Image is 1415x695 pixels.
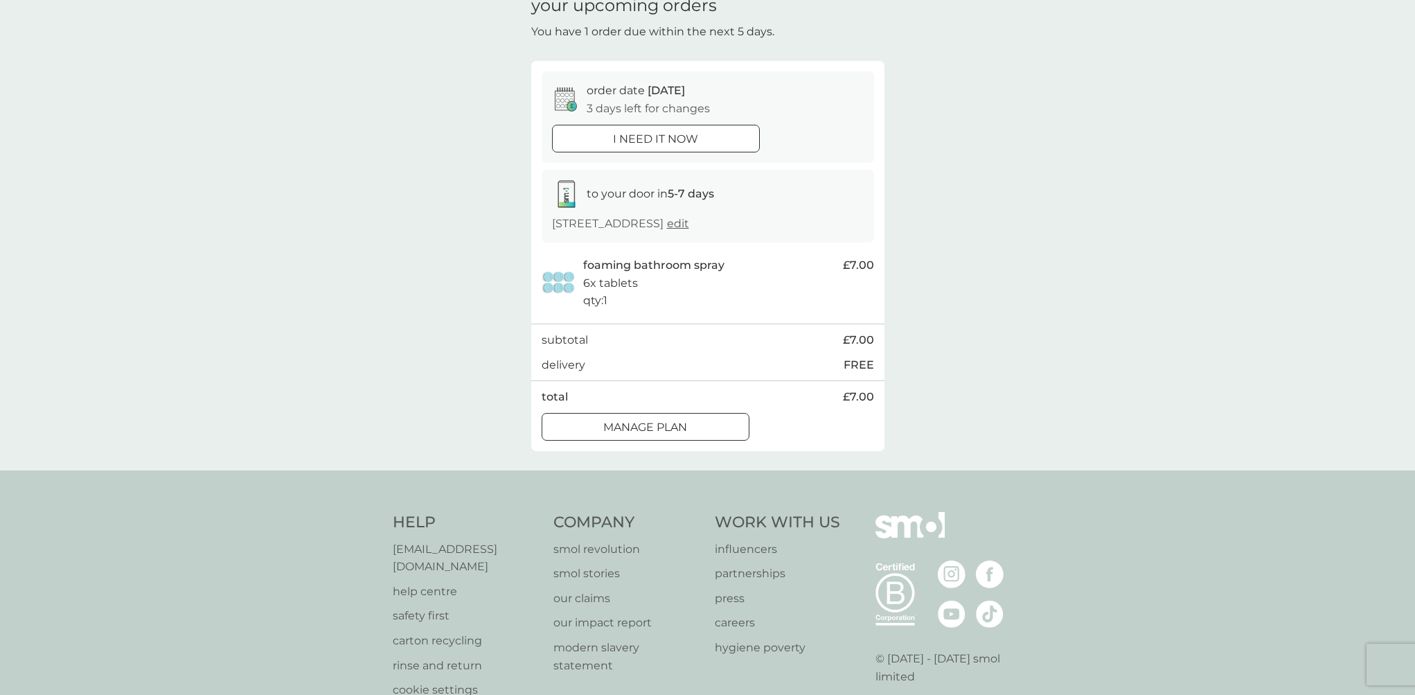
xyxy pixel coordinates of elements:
a: influencers [715,540,840,558]
strong: 5-7 days [668,187,714,200]
a: hygiene poverty [715,639,840,657]
p: delivery [542,356,585,374]
button: i need it now [552,125,760,152]
p: FREE [844,356,874,374]
span: £7.00 [843,331,874,349]
a: modern slavery statement [553,639,701,674]
img: visit the smol Instagram page [938,561,965,588]
span: £7.00 [843,256,874,274]
h4: Company [553,512,701,534]
a: partnerships [715,565,840,583]
a: carton recycling [393,632,540,650]
span: to your door in [587,187,714,200]
a: press [715,590,840,608]
p: You have 1 order due within the next 5 days. [531,23,774,41]
p: foaming bathroom spray [583,256,724,274]
img: visit the smol Facebook page [976,561,1004,588]
h4: Work With Us [715,512,840,534]
h4: Help [393,512,540,534]
p: © [DATE] - [DATE] smol limited [875,650,1023,685]
button: Manage plan [542,413,749,441]
p: 3 days left for changes [587,100,710,118]
p: qty : 1 [583,292,607,310]
a: [EMAIL_ADDRESS][DOMAIN_NAME] [393,540,540,576]
p: i need it now [613,130,698,148]
p: subtotal [542,331,588,349]
img: visit the smol Youtube page [938,600,965,628]
a: help centre [393,583,540,601]
span: [DATE] [648,84,685,97]
a: safety first [393,607,540,625]
a: rinse and return [393,657,540,675]
p: 6x tablets [583,274,638,292]
p: Manage plan [603,419,687,437]
p: order date [587,82,685,100]
a: our impact report [553,614,701,632]
a: smol revolution [553,540,701,558]
p: total [542,388,568,406]
a: careers [715,614,840,632]
img: visit the smol Tiktok page [976,600,1004,628]
a: smol stories [553,565,701,583]
img: smol [875,512,945,559]
span: £7.00 [843,388,874,406]
a: edit [667,217,689,230]
p: [STREET_ADDRESS] [552,215,689,233]
a: our claims [553,590,701,608]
